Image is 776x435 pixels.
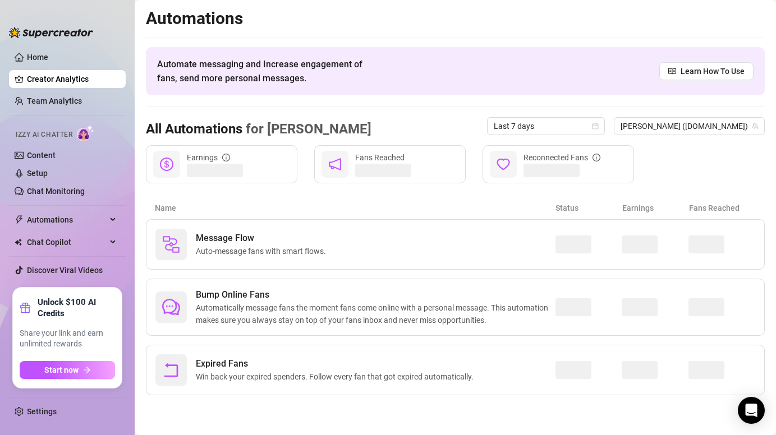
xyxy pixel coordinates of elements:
[738,397,765,424] div: Open Intercom Messenger
[668,67,676,75] span: read
[196,232,330,245] span: Message Flow
[555,202,622,214] article: Status
[242,121,371,137] span: for [PERSON_NAME]
[20,361,115,379] button: Start nowarrow-right
[196,288,555,302] span: Bump Online Fans
[27,187,85,196] a: Chat Monitoring
[162,298,180,316] span: comment
[196,371,478,383] span: Win back your expired spenders. Follow every fan that got expired automatically.
[27,266,103,275] a: Discover Viral Videos
[162,361,180,379] span: rollback
[328,158,342,171] span: notification
[752,123,759,129] span: team
[222,154,230,161] span: info-circle
[162,235,180,253] img: svg%3e
[196,245,330,257] span: Auto-message fans with smart flows.
[155,202,555,214] article: Name
[20,302,31,313] span: gift
[160,158,173,171] span: dollar
[27,407,57,416] a: Settings
[27,70,117,88] a: Creator Analytics
[27,169,48,178] a: Setup
[20,328,115,350] span: Share your link and earn unlimited rewards
[9,27,93,38] img: logo-BBDzfeDw.svg
[524,151,600,164] div: Reconnected Fans
[689,202,756,214] article: Fans Reached
[15,215,24,224] span: thunderbolt
[44,365,79,374] span: Start now
[592,123,599,129] span: calendar
[196,357,478,371] span: Expired Fans
[146,121,371,138] h3: All Automations
[27,233,107,251] span: Chat Copilot
[27,211,107,229] span: Automations
[497,158,510,171] span: heart
[146,8,765,29] h2: Automations
[659,62,754,80] a: Learn How To Use
[621,118,758,135] span: Marie (mariemad.fit)
[27,53,48,62] a: Home
[83,366,91,374] span: arrow-right
[27,96,82,105] a: Team Analytics
[355,153,405,162] span: Fans Reached
[77,125,94,141] img: AI Chatter
[593,154,600,161] span: info-circle
[15,238,22,246] img: Chat Copilot
[681,65,745,77] span: Learn How To Use
[27,151,56,160] a: Content
[494,118,598,135] span: Last 7 days
[622,202,689,214] article: Earnings
[196,302,555,326] span: Automatically message fans the moment fans come online with a personal message. This automation m...
[16,129,72,140] span: Izzy AI Chatter
[38,297,115,319] strong: Unlock $100 AI Credits
[157,57,373,85] span: Automate messaging and Increase engagement of fans, send more personal messages.
[187,151,230,164] div: Earnings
